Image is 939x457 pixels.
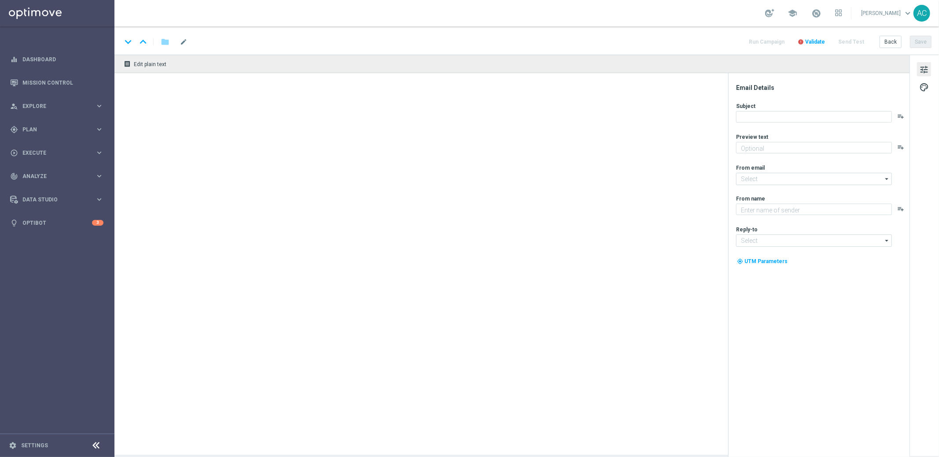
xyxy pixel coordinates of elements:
i: my_location [737,258,743,264]
i: gps_fixed [10,126,18,134]
i: equalizer [10,56,18,63]
div: Plan [10,126,95,134]
button: lightbulb Optibot 3 [10,219,104,227]
button: playlist_add [897,144,904,151]
div: Email Details [736,84,909,92]
span: palette [919,82,929,93]
button: folder [160,35,170,49]
i: lightbulb [10,219,18,227]
button: palette [917,80,931,94]
i: keyboard_arrow_down [122,35,135,48]
div: Execute [10,149,95,157]
span: Plan [22,127,95,132]
i: folder [161,37,169,47]
i: keyboard_arrow_right [95,195,103,204]
button: equalizer Dashboard [10,56,104,63]
label: From email [736,164,765,171]
div: 3 [92,220,103,226]
button: tune [917,62,931,76]
button: Data Studio keyboard_arrow_right [10,196,104,203]
span: Explore [22,104,95,109]
a: Dashboard [22,48,103,71]
i: keyboard_arrow_right [95,102,103,110]
span: UTM Parameters [744,258,788,264]
i: keyboard_arrow_right [95,149,103,157]
a: Settings [21,443,48,448]
i: settings [9,442,17,450]
button: person_search Explore keyboard_arrow_right [10,103,104,110]
i: keyboard_arrow_right [95,125,103,134]
button: play_circle_outline Execute keyboard_arrow_right [10,149,104,156]
span: school [788,8,797,18]
label: Preview text [736,134,768,141]
i: track_changes [10,172,18,180]
div: Optibot [10,211,103,234]
i: arrow_drop_down [883,235,891,246]
span: mode_edit [180,38,188,46]
span: tune [919,64,929,75]
button: my_location UTM Parameters [736,256,788,266]
a: [PERSON_NAME]keyboard_arrow_down [860,7,913,20]
span: Data Studio [22,197,95,202]
div: Explore [10,102,95,110]
button: receipt Edit plain text [122,58,170,70]
span: Analyze [22,174,95,179]
i: keyboard_arrow_right [95,172,103,180]
input: Select [736,173,892,185]
label: Subject [736,103,755,110]
span: Edit plain text [134,61,166,67]
button: playlist_add [897,113,904,120]
button: track_changes Analyze keyboard_arrow_right [10,173,104,180]
div: Mission Control [10,71,103,94]
button: error Validate [796,36,826,48]
label: Reply-to [736,226,758,233]
button: Save [910,36,932,48]
i: keyboard_arrow_up [136,35,150,48]
div: Analyze [10,172,95,180]
button: playlist_add [897,205,904,212]
i: person_search [10,102,18,110]
a: Mission Control [22,71,103,94]
div: Data Studio [10,196,95,204]
label: From name [736,195,765,202]
div: Dashboard [10,48,103,71]
i: receipt [124,60,131,67]
button: gps_fixed Plan keyboard_arrow_right [10,126,104,133]
span: Validate [805,39,825,45]
i: arrow_drop_down [883,173,891,185]
i: play_circle_outline [10,149,18,157]
span: Execute [22,150,95,156]
a: Optibot [22,211,92,234]
button: Back [880,36,902,48]
input: Select [736,234,892,247]
span: keyboard_arrow_down [903,8,913,18]
button: Mission Control [10,79,104,86]
div: AC [913,5,930,22]
i: error [798,39,804,45]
